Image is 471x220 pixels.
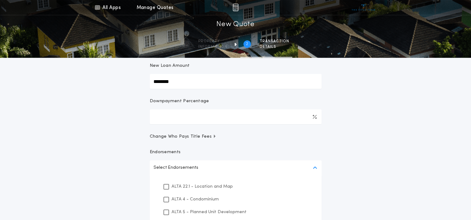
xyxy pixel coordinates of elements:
[150,109,322,124] input: Downpayment Percentage
[150,98,209,104] p: Downpayment Percentage
[233,4,238,11] img: img
[150,63,190,69] p: New Loan Amount
[150,160,322,175] button: Select Endorsements
[150,134,322,140] button: Change Who Pays Title Fees
[260,44,289,49] span: details
[216,20,254,30] h1: New Quote
[153,164,198,172] p: Select Endorsements
[198,44,227,49] span: information
[172,209,247,215] p: ALTA 5 - Planned Unit Development
[150,74,322,89] input: New Loan Amount
[172,196,219,203] p: ALTA 4 - Condominium
[198,39,227,44] span: Property
[260,39,289,44] span: Transaction
[150,134,217,140] span: Change Who Pays Title Fees
[352,4,375,11] img: vs-icon
[150,149,322,155] p: Endorsements
[246,42,248,47] h2: 2
[172,183,233,190] p: ALTA 22.1 - Location and Map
